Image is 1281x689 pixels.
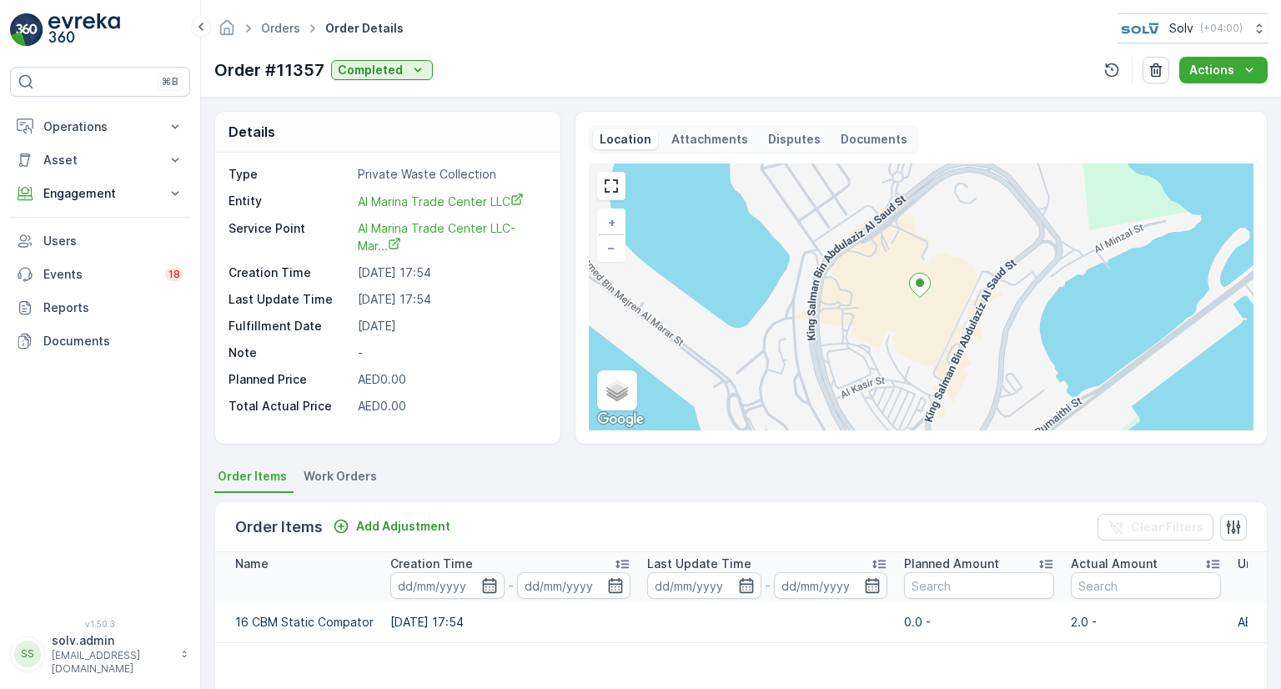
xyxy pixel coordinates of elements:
[382,602,639,642] td: [DATE] 17:54
[235,515,323,539] p: Order Items
[338,62,403,78] p: Completed
[774,572,888,599] input: dd/mm/yyyy
[43,333,183,350] p: Documents
[599,210,624,235] a: Zoom In
[229,122,275,142] p: Details
[43,152,157,168] p: Asset
[607,240,615,254] span: −
[904,572,1054,599] input: Search
[358,318,542,334] p: [DATE]
[358,219,515,254] a: Al Marina Trade Center LLC-Mar...
[261,21,300,35] a: Orders
[390,556,473,572] p: Creation Time
[768,131,821,148] p: Disputes
[356,518,450,535] p: Add Adjustment
[358,264,542,281] p: [DATE] 17:54
[904,614,1054,631] p: 0.0 -
[841,131,907,148] p: Documents
[229,193,351,210] p: Entity
[10,324,190,358] a: Documents
[1169,20,1193,37] p: Solv
[1131,519,1203,536] p: Clear Filters
[647,572,761,599] input: dd/mm/yyyy
[647,556,751,572] p: Last Update Time
[229,344,351,361] p: Note
[326,516,457,536] button: Add Adjustment
[10,291,190,324] a: Reports
[14,641,41,667] div: SS
[331,60,433,80] button: Completed
[10,619,190,629] span: v 1.50.3
[43,233,183,249] p: Users
[1189,62,1234,78] p: Actions
[229,264,351,281] p: Creation Time
[1071,556,1158,572] p: Actual Amount
[43,118,157,135] p: Operations
[229,398,332,415] p: Total Actual Price
[1098,514,1213,541] button: Clear Filters
[599,372,635,409] a: Layers
[235,556,269,572] p: Name
[214,58,324,83] p: Order #11357
[10,143,190,177] button: Asset
[322,20,407,37] span: Order Details
[593,409,648,430] img: Google
[229,371,307,388] p: Planned Price
[52,632,172,649] p: solv.admin
[10,632,190,676] button: SSsolv.admin[EMAIL_ADDRESS][DOMAIN_NAME]
[358,344,542,361] p: -
[599,174,624,199] a: View Fullscreen
[358,399,406,413] span: AED0.00
[10,177,190,210] button: Engagement
[162,75,178,88] p: ⌘B
[671,131,748,148] p: Attachments
[52,649,172,676] p: [EMAIL_ADDRESS][DOMAIN_NAME]
[229,220,351,254] p: Service Point
[390,572,505,599] input: dd/mm/yyyy
[358,372,406,386] span: AED0.00
[168,268,180,281] p: 18
[599,235,624,260] a: Zoom Out
[358,221,515,253] span: Al Marina Trade Center LLC-Mar...
[215,602,382,642] td: 16 CBM Static Compator
[358,166,542,183] p: Private Waste Collection
[43,185,157,202] p: Engagement
[593,409,648,430] a: Open this area in Google Maps (opens a new window)
[48,13,120,47] img: logo_light-DOdMpM7g.png
[1118,19,1163,38] img: SOLV-Logo.jpg
[229,318,351,334] p: Fulfillment Date
[765,576,771,596] p: -
[10,258,190,291] a: Events18
[1071,614,1221,631] p: 2.0 -
[517,572,631,599] input: dd/mm/yyyy
[358,193,542,210] a: Al Marina Trade Center LLC
[358,291,542,308] p: [DATE] 17:54
[218,468,287,485] span: Order Items
[508,576,514,596] p: -
[904,556,999,572] p: Planned Amount
[1200,22,1243,35] p: ( +04:00 )
[1179,57,1268,83] button: Actions
[10,110,190,143] button: Operations
[1118,13,1268,43] button: Solv(+04:00)
[43,299,183,316] p: Reports
[608,215,615,229] span: +
[358,194,524,209] span: Al Marina Trade Center LLC
[600,131,651,148] p: Location
[229,291,351,308] p: Last Update Time
[10,224,190,258] a: Users
[229,166,351,183] p: Type
[1071,572,1221,599] input: Search
[10,13,43,47] img: logo
[43,266,155,283] p: Events
[304,468,377,485] span: Work Orders
[218,25,236,39] a: Homepage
